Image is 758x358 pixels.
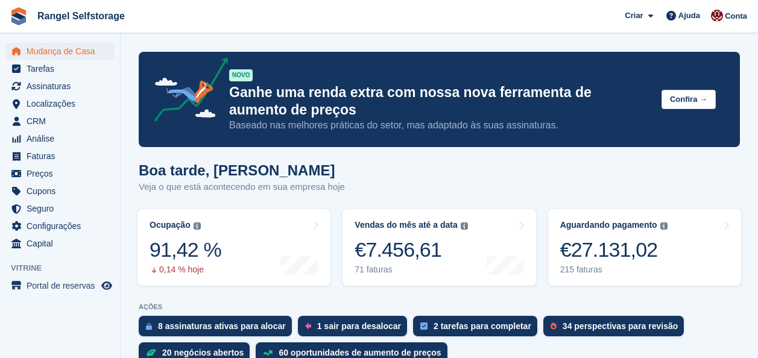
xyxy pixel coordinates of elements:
[27,183,99,199] span: Cupons
[27,43,99,60] span: Mudança de Casa
[27,218,99,234] span: Configurações
[6,148,114,165] a: menu
[137,209,330,286] a: Ocupação 91,42 % 0,14 % hoje
[725,10,747,22] span: Conta
[560,265,668,275] div: 215 faturas
[33,6,130,26] a: Rangel Selfstorage
[355,265,467,275] div: 71 faturas
[146,348,156,357] img: deal-1b604bf984904fb50ccaf53a9ad4b4a5d6e5aea283cecdc64d6e3604feb123c2.svg
[461,222,468,230] img: icon-info-grey-7440780725fd019a000dd9b08b2336e03edf1995a4989e88bcd33f0948082b44.svg
[305,322,311,330] img: move_outs_to_deallocate_icon-f764333ba52eb49d3ac5e1228854f67142a1ed5810a6f6cc68b1a99e826820c5.svg
[551,322,557,330] img: prospect-51fa495bee0391a8d652442698ab0144808aea92771e9ea1ae160a38d050c398.svg
[711,10,723,22] img: Diana Moreira
[6,235,114,252] a: menu
[162,348,244,357] div: 20 negócios abertos
[229,69,253,81] div: NOVO
[6,113,114,130] a: menu
[543,316,690,342] a: 34 perspectivas para revisão
[420,322,428,330] img: task-75834270c22a3079a89374b754ae025e5fb1db73e45f91037f5363f120a921f8.svg
[317,321,401,331] div: 1 sair para desalocar
[548,209,741,286] a: Aguardando pagamento €27.131,02 215 faturas
[10,7,28,25] img: stora-icon-8386f47178a22dfd0bd8f6a31ec36ba5ce8667c1dd55bd0f319d3a0aa187defe.svg
[27,148,99,165] span: Faturas
[144,57,229,126] img: price-adjustments-announcement-icon-8257ccfd72463d97f412b2fc003d46551f7dbcb40ab6d574587a9cd5c0d94...
[139,316,298,342] a: 8 assinaturas ativas para alocar
[434,321,531,331] div: 2 tarefas para completar
[560,237,668,262] div: €27.131,02
[139,162,345,178] h1: Boa tarde, [PERSON_NAME]
[355,237,467,262] div: €7.456,61
[27,277,99,294] span: Portal de reservas
[678,10,700,22] span: Ajuda
[158,321,286,331] div: 8 assinaturas ativas para alocar
[6,60,114,77] a: menu
[27,60,99,77] span: Tarefas
[343,209,535,286] a: Vendas do mês até a data €7.456,61 71 faturas
[6,43,114,60] a: menu
[563,321,678,331] div: 34 perspectivas para revisão
[6,218,114,234] a: menu
[99,278,114,293] a: Loja de pré-visualização
[6,130,114,147] a: menu
[662,90,716,110] button: Confira →
[27,130,99,147] span: Análise
[150,220,191,230] div: Ocupação
[139,180,345,194] p: Veja o que está acontecendo em sua empresa hoje
[6,95,114,112] a: menu
[27,113,99,130] span: CRM
[355,220,457,230] div: Vendas do mês até a data
[150,237,221,262] div: 91,42 %
[27,78,99,95] span: Assinaturas
[11,262,120,274] span: Vitrine
[6,200,114,217] a: menu
[263,350,273,356] img: price_increase_opportunities-93ffe204e8149a01c8c9dc8f82e8f89637d9d84a8eef4429ea346261dce0b2c0.svg
[279,348,441,357] div: 60 oportunidades de aumento de preços
[27,235,99,252] span: Capital
[560,220,657,230] div: Aguardando pagamento
[6,183,114,199] a: menu
[229,84,652,119] p: Ganhe uma renda extra com nossa nova ferramenta de aumento de preços
[194,222,201,230] img: icon-info-grey-7440780725fd019a000dd9b08b2336e03edf1995a4989e88bcd33f0948082b44.svg
[660,222,668,230] img: icon-info-grey-7440780725fd019a000dd9b08b2336e03edf1995a4989e88bcd33f0948082b44.svg
[139,303,740,311] p: AÇÕES
[229,119,652,132] p: Baseado nas melhores práticas do setor, mas adaptado às suas assinaturas.
[6,165,114,182] a: menu
[6,277,114,294] a: menu
[298,316,413,342] a: 1 sair para desalocar
[625,10,643,22] span: Criar
[27,165,99,182] span: Preços
[146,322,152,330] img: active_subscription_to_allocate_icon-d502201f5373d7db506a760aba3b589e785aa758c864c3986d89f69b8ff3...
[6,78,114,95] a: menu
[27,200,99,217] span: Seguro
[27,95,99,112] span: Localizações
[413,316,543,342] a: 2 tarefas para completar
[150,265,221,275] div: 0,14 % hoje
